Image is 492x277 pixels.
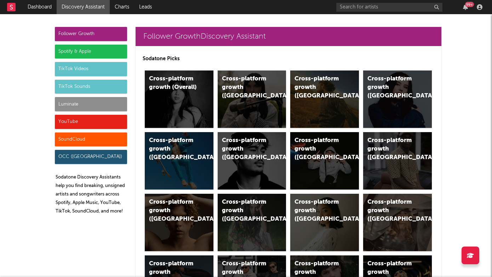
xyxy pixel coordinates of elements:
[149,136,197,162] div: Cross-platform growth ([GEOGRAPHIC_DATA])
[145,132,213,190] a: Cross-platform growth ([GEOGRAPHIC_DATA])
[294,136,343,162] div: Cross-platform growth ([GEOGRAPHIC_DATA]/GSA)
[363,194,432,251] a: Cross-platform growth ([GEOGRAPHIC_DATA])
[294,198,343,224] div: Cross-platform growth ([GEOGRAPHIC_DATA])
[363,132,432,190] a: Cross-platform growth ([GEOGRAPHIC_DATA])
[143,55,434,63] p: Sodatone Picks
[222,136,270,162] div: Cross-platform growth ([GEOGRAPHIC_DATA])
[55,132,127,147] div: SoundCloud
[55,80,127,94] div: TikTok Sounds
[294,75,343,100] div: Cross-platform growth ([GEOGRAPHIC_DATA])
[367,136,416,162] div: Cross-platform growth ([GEOGRAPHIC_DATA])
[363,70,432,128] a: Cross-platform growth ([GEOGRAPHIC_DATA])
[55,62,127,76] div: TikTok Videos
[367,75,416,100] div: Cross-platform growth ([GEOGRAPHIC_DATA])
[465,2,474,7] div: 99 +
[55,97,127,111] div: Luminate
[336,3,442,12] input: Search for artists
[290,132,359,190] a: Cross-platform growth ([GEOGRAPHIC_DATA]/GSA)
[222,75,270,100] div: Cross-platform growth ([GEOGRAPHIC_DATA])
[145,70,213,128] a: Cross-platform growth (Overall)
[55,45,127,59] div: Spotify & Apple
[367,198,416,224] div: Cross-platform growth ([GEOGRAPHIC_DATA])
[218,132,286,190] a: Cross-platform growth ([GEOGRAPHIC_DATA])
[149,75,197,92] div: Cross-platform growth (Overall)
[290,194,359,251] a: Cross-platform growth ([GEOGRAPHIC_DATA])
[222,198,270,224] div: Cross-platform growth ([GEOGRAPHIC_DATA])
[463,4,468,10] button: 99+
[218,194,286,251] a: Cross-platform growth ([GEOGRAPHIC_DATA])
[149,198,197,224] div: Cross-platform growth ([GEOGRAPHIC_DATA])
[55,115,127,129] div: YouTube
[56,173,127,216] p: Sodatone Discovery Assistants help you find breaking, unsigned artists and songwriters across Spo...
[136,27,441,46] a: Follower GrowthDiscovery Assistant
[290,70,359,128] a: Cross-platform growth ([GEOGRAPHIC_DATA])
[55,150,127,164] div: OCC ([GEOGRAPHIC_DATA])
[145,194,213,251] a: Cross-platform growth ([GEOGRAPHIC_DATA])
[218,70,286,128] a: Cross-platform growth ([GEOGRAPHIC_DATA])
[55,27,127,41] div: Follower Growth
